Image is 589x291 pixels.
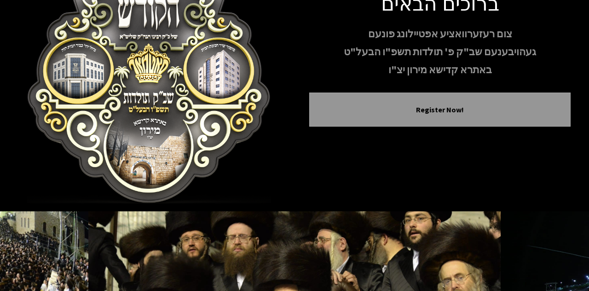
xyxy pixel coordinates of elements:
p: באתרא קדישא מירון יצ"ו [309,62,571,78]
button: Register Now! [321,104,559,115]
p: צום רעזערוואציע אפטיילונג פונעם [309,26,571,42]
p: געהויבענעם שב"ק פ' תולדות תשפ"ו הבעל"ט [309,44,571,60]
